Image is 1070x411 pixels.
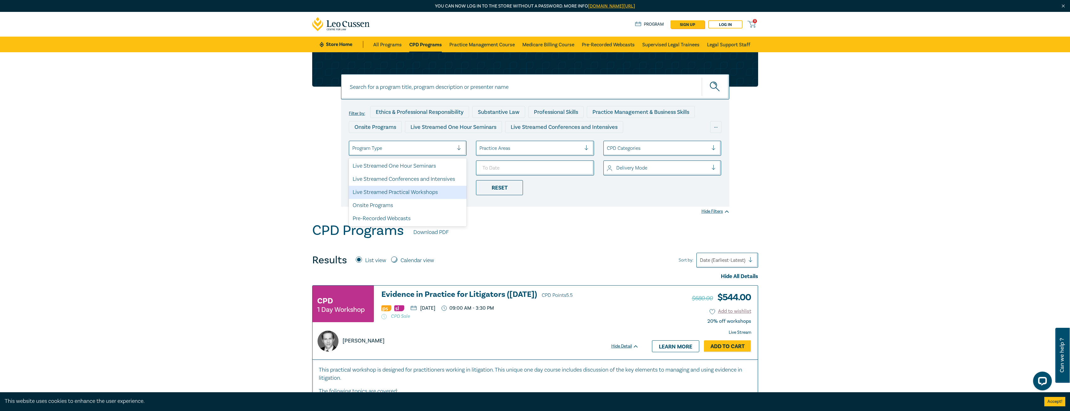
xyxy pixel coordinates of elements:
span: CPD Points 5.5 [542,292,573,298]
p: The following topics are covered: [319,387,752,395]
small: 1 Day Workshop [317,307,365,313]
a: Log in [708,20,742,28]
iframe: LiveChat chat widget [1028,369,1054,395]
input: Search for a program title, program description or presenter name [341,74,729,99]
img: Professional Skills [381,305,391,311]
strong: Live Stream [729,330,751,335]
input: To Date [476,160,594,175]
div: Live Streamed Practical Workshops [349,186,467,199]
a: CPD Programs [409,37,442,52]
a: All Programs [373,37,402,52]
label: List view [365,256,386,265]
p: [PERSON_NAME] [343,337,385,345]
div: Onsite Programs [349,199,467,212]
label: Filter by: [349,111,365,116]
span: 0 [753,19,757,23]
a: Download PDF [413,228,449,236]
a: [DOMAIN_NAME][URL] [588,3,635,9]
a: Add to Cart [704,340,751,352]
div: Hide Detail [611,343,646,349]
h3: CPD [317,295,333,307]
button: Add to wishlist [710,308,751,315]
span: $680.00 [692,294,713,302]
a: Legal Support Staff [707,37,750,52]
div: Live Streamed Conferences and Intensives [505,121,623,133]
div: Pre-Recorded Webcasts [451,136,523,148]
div: Pre-Recorded Webcasts [349,212,467,225]
a: Supervised Legal Trainees [642,37,700,52]
a: sign up [670,20,705,28]
input: select [479,145,481,152]
div: National Programs [598,136,656,148]
div: 10 CPD Point Packages [526,136,595,148]
input: Sort by [700,257,701,264]
div: Hide Filters [701,208,729,215]
div: Ethics & Professional Responsibility [370,106,469,118]
div: Live Streamed One Hour Seminars [405,121,502,133]
p: This practical workshop is designed for practitioners working in litigation. This unique one day ... [319,366,752,382]
a: Evidence in Practice for Litigators ([DATE]) CPD Points5.5 [381,290,639,300]
p: 09:00 AM - 3:30 PM [442,305,494,311]
div: Hide All Details [312,272,758,281]
span: Can we help ? [1059,332,1065,379]
a: Learn more [652,340,699,352]
p: CPD Sale [381,313,639,319]
div: Live Streamed Conferences and Intensives [349,173,467,186]
label: Calendar view [401,256,434,265]
div: Substantive Law [472,106,525,118]
a: Pre-Recorded Webcasts [582,37,635,52]
a: Store Home [320,41,363,48]
span: Sort by: [679,257,693,264]
div: ... [710,121,721,133]
div: Professional Skills [528,106,584,118]
h1: CPD Programs [312,222,404,239]
div: This website uses cookies to enhance the user experience. [5,397,1035,405]
div: Reset [476,180,523,195]
img: Substantive Law [394,305,404,311]
div: 20% off workshops [707,318,751,324]
p: [DATE] [411,306,435,311]
h3: $ 544.00 [692,290,751,305]
div: Practice Management & Business Skills [587,106,695,118]
img: https://s3.ap-southeast-2.amazonaws.com/leo-cussen-store-production-content/Contacts/Brad%20Wrigh... [318,331,339,352]
input: select [607,145,608,152]
img: Close [1061,3,1066,9]
a: Practice Management Course [449,37,515,52]
div: Onsite Programs [349,121,402,133]
p: You can now log in to the store without a password. More info [312,3,758,10]
h3: Evidence in Practice for Litigators ([DATE]) [381,290,639,300]
a: Program [635,21,664,28]
div: Live Streamed One Hour Seminars [349,160,467,173]
a: Medicare Billing Course [522,37,574,52]
input: select [607,165,608,171]
button: Accept cookies [1044,397,1065,406]
h4: Results [312,254,347,266]
input: select [352,145,354,152]
div: Live Streamed Practical Workshops [349,136,448,148]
